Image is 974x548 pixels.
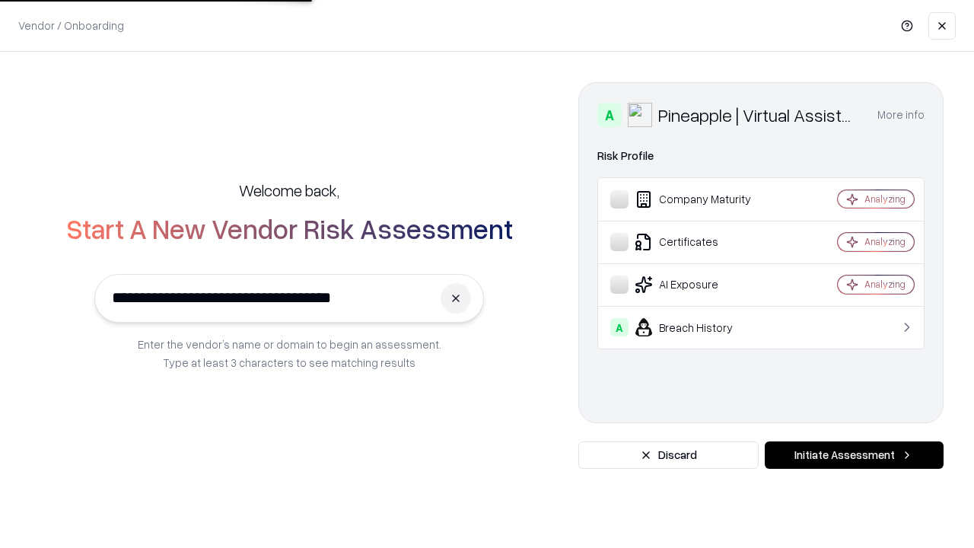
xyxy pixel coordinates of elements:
[578,441,759,469] button: Discard
[610,190,792,209] div: Company Maturity
[765,441,944,469] button: Initiate Assessment
[610,276,792,294] div: AI Exposure
[628,103,652,127] img: Pineapple | Virtual Assistant Agency
[239,180,339,201] h5: Welcome back,
[610,318,792,336] div: Breach History
[138,335,441,371] p: Enter the vendor’s name or domain to begin an assessment. Type at least 3 characters to see match...
[864,235,906,248] div: Analyzing
[877,101,925,129] button: More info
[658,103,859,127] div: Pineapple | Virtual Assistant Agency
[597,147,925,165] div: Risk Profile
[66,213,513,244] h2: Start A New Vendor Risk Assessment
[597,103,622,127] div: A
[864,278,906,291] div: Analyzing
[864,193,906,205] div: Analyzing
[18,18,124,33] p: Vendor / Onboarding
[610,318,629,336] div: A
[610,233,792,251] div: Certificates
